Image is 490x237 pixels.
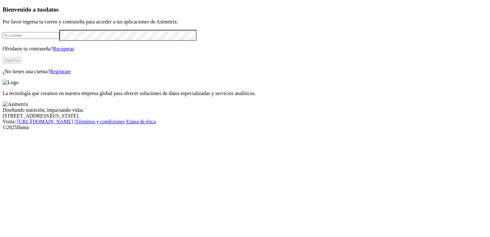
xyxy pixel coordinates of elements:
h3: Bienvenido a tus [3,6,487,13]
img: Logo [3,80,19,85]
div: © 2025 Iluma [3,125,487,130]
p: Olvidaste tu contraseña? [3,46,487,52]
input: Tu correo [3,32,59,39]
p: ¿No tienes una cuenta? [3,69,487,75]
p: Por favor ingresa tu correo y contraseña para acceder a tus aplicaciones de Asimetrix: [3,19,487,25]
a: Recuperar [53,46,74,51]
div: [STREET_ADDRESS][US_STATE]. [3,113,487,119]
button: Ingresa [3,57,22,64]
p: La tecnología que creamos en nuestra empresa global para ofrecer soluciones de datos especializad... [3,91,487,96]
a: Línea de ética [127,119,156,124]
img: Asimetrix [3,101,28,107]
div: Visita : | | [3,119,487,125]
a: Regístrate [50,69,71,74]
div: Diseñando nutrición, impactando vidas. [3,107,487,113]
a: Términos y condiciones [75,119,125,124]
span: datos [45,6,59,13]
a: [URL][DOMAIN_NAME] [17,119,73,124]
